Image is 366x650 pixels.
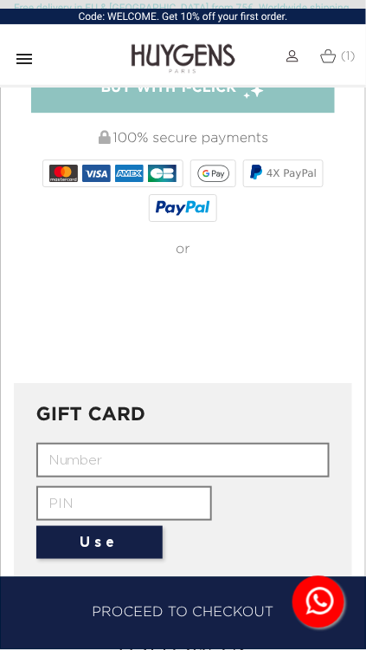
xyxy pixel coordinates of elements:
img: CB_NATIONALE [148,165,177,182]
span: (1) [341,50,356,62]
input: Number [36,443,331,478]
input: PIN [36,486,213,521]
h3: GIFT CARD [36,405,331,426]
img: Huygens [132,42,235,75]
iframe: PayPal-paylater [31,320,335,359]
a: (1) [320,49,356,63]
div: or [31,225,335,274]
img: VISA [82,165,111,182]
img: 100% secure payments [99,130,111,144]
span: 4X PayPal [266,167,317,179]
i:  [14,49,35,69]
img: AMEX [115,165,144,182]
iframe: PayPal-paypal [31,274,335,313]
div: 100% secure payments [31,121,335,156]
img: google_pay [197,165,230,182]
img: MASTERCARD [49,165,78,182]
button: Use [36,526,163,559]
